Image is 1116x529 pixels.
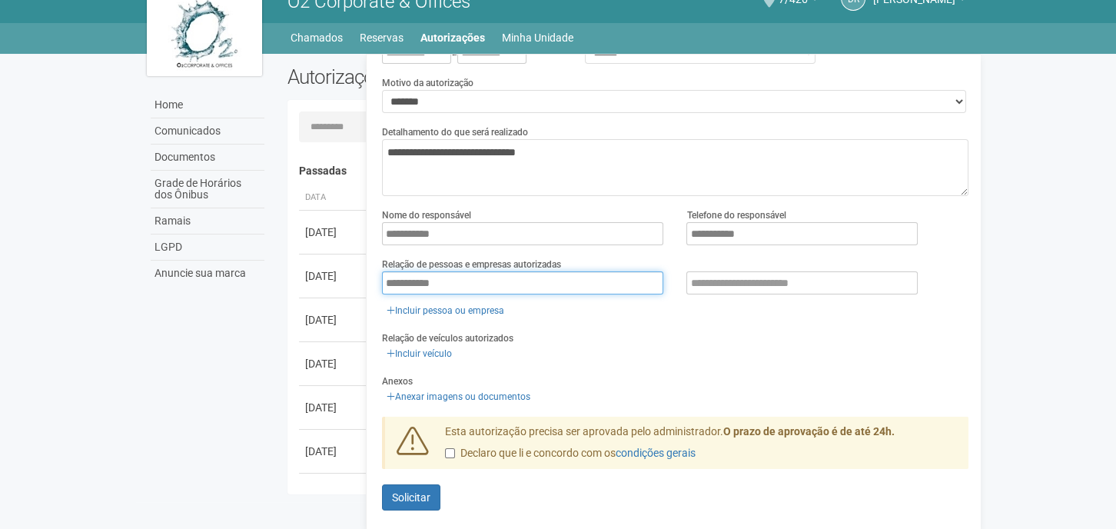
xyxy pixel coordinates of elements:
[616,447,696,459] a: condições gerais
[382,258,561,271] label: Relação de pessoas e empresas autorizadas
[420,27,485,48] a: Autorizações
[382,345,457,362] a: Incluir veículo
[305,225,362,240] div: [DATE]
[686,208,786,222] label: Telefone do responsável
[151,235,264,261] a: LGPD
[305,312,362,328] div: [DATE]
[382,208,471,222] label: Nome do responsável
[445,448,455,458] input: Declaro que li e concordo com oscondições gerais
[382,374,413,388] label: Anexos
[287,65,616,88] h2: Autorizações
[305,268,362,284] div: [DATE]
[151,261,264,286] a: Anuncie sua marca
[291,27,343,48] a: Chamados
[299,165,958,177] h4: Passadas
[392,491,430,504] span: Solicitar
[445,446,696,461] label: Declaro que li e concordo com os
[151,208,264,235] a: Ramais
[382,388,535,405] a: Anexar imagens ou documentos
[382,302,509,319] a: Incluir pessoa ou empresa
[502,27,573,48] a: Minha Unidade
[382,484,440,511] button: Solicitar
[723,425,895,438] strong: O prazo de aprovação é de até 24h.
[305,444,362,459] div: [DATE]
[151,171,264,208] a: Grade de Horários dos Ônibus
[382,331,513,345] label: Relação de veículos autorizados
[299,185,368,211] th: Data
[151,118,264,145] a: Comunicados
[382,76,473,90] label: Motivo da autorização
[382,125,528,139] label: Detalhamento do que será realizado
[305,356,362,371] div: [DATE]
[360,27,404,48] a: Reservas
[151,92,264,118] a: Home
[151,145,264,171] a: Documentos
[433,424,968,469] div: Esta autorização precisa ser aprovada pelo administrador.
[305,400,362,415] div: [DATE]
